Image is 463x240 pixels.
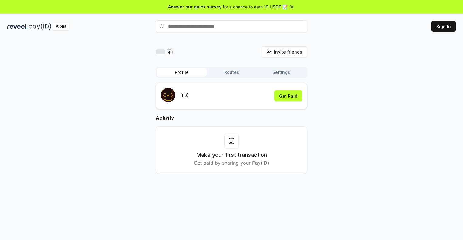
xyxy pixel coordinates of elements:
h3: Make your first transaction [196,151,267,159]
button: Get Paid [274,90,302,101]
h2: Activity [156,114,307,121]
div: Alpha [52,23,69,30]
button: Sign In [431,21,456,32]
span: Invite friends [274,49,302,55]
span: for a chance to earn 10 USDT 📝 [223,4,288,10]
img: pay_id [29,23,51,30]
button: Settings [256,68,306,77]
button: Profile [157,68,207,77]
button: Routes [207,68,256,77]
span: Answer our quick survey [168,4,221,10]
button: Invite friends [262,46,307,57]
p: Get paid by sharing your Pay(ID) [194,159,269,166]
img: reveel_dark [7,23,28,30]
p: (ID) [180,92,189,99]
